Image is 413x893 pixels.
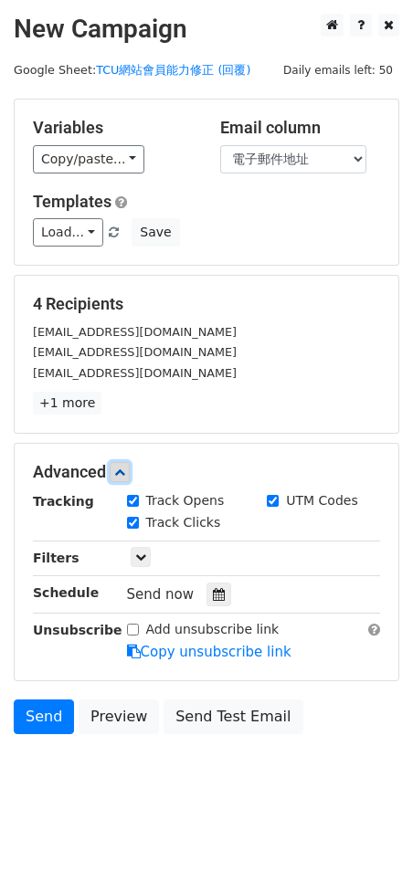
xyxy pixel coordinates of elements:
[146,620,280,639] label: Add unsubscribe link
[33,145,144,173] a: Copy/paste...
[33,345,237,359] small: [EMAIL_ADDRESS][DOMAIN_NAME]
[33,294,380,314] h5: 4 Recipients
[322,805,413,893] iframe: Chat Widget
[33,325,237,339] small: [EMAIL_ADDRESS][DOMAIN_NAME]
[220,118,380,138] h5: Email column
[33,392,101,415] a: +1 more
[96,63,250,77] a: TCU網站會員能力修正 (回覆)
[33,462,380,482] h5: Advanced
[146,491,225,510] label: Track Opens
[14,63,250,77] small: Google Sheet:
[132,218,179,247] button: Save
[14,699,74,734] a: Send
[286,491,357,510] label: UTM Codes
[14,14,399,45] h2: New Campaign
[322,805,413,893] div: 聊天小工具
[127,586,195,603] span: Send now
[277,63,399,77] a: Daily emails left: 50
[33,551,79,565] strong: Filters
[127,644,291,660] a: Copy unsubscribe link
[79,699,159,734] a: Preview
[146,513,221,532] label: Track Clicks
[33,366,237,380] small: [EMAIL_ADDRESS][DOMAIN_NAME]
[33,218,103,247] a: Load...
[33,118,193,138] h5: Variables
[33,623,122,637] strong: Unsubscribe
[33,494,94,509] strong: Tracking
[164,699,302,734] a: Send Test Email
[33,585,99,600] strong: Schedule
[277,60,399,80] span: Daily emails left: 50
[33,192,111,211] a: Templates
